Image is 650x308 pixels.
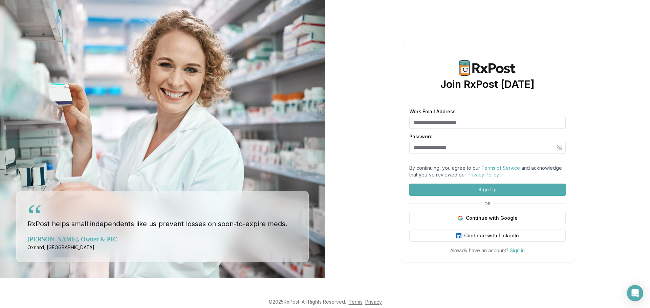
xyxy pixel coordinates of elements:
[456,233,461,238] img: LinkedIn
[409,109,566,114] label: Work Email Address
[409,212,566,224] button: Continue with Google
[458,215,463,221] img: Google
[481,165,520,171] a: Terms of Service
[27,235,298,244] div: [PERSON_NAME], Owner & PIC
[27,205,298,230] blockquote: RxPost helps small independents like us prevent losses on soon-to-expire meds.
[409,230,566,242] button: Continue with LinkedIn
[455,60,520,76] img: RxPost Logo
[450,247,508,253] span: Already have an account?
[409,134,566,139] label: Password
[409,184,566,196] button: Sign Up
[27,244,298,251] div: Oxnard, [GEOGRAPHIC_DATA]
[510,247,525,253] a: Sign in
[468,172,500,177] a: Privacy Policy.
[409,165,566,178] div: By continuing, you agree to our and acknowledge that you've reviewed our
[365,299,382,305] a: Privacy
[440,78,535,90] h1: Join RxPost [DATE]
[482,201,493,207] span: OR
[349,299,363,305] a: Terms
[27,199,42,232] div: “
[554,142,566,154] button: Hide password
[627,285,643,301] div: Open Intercom Messenger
